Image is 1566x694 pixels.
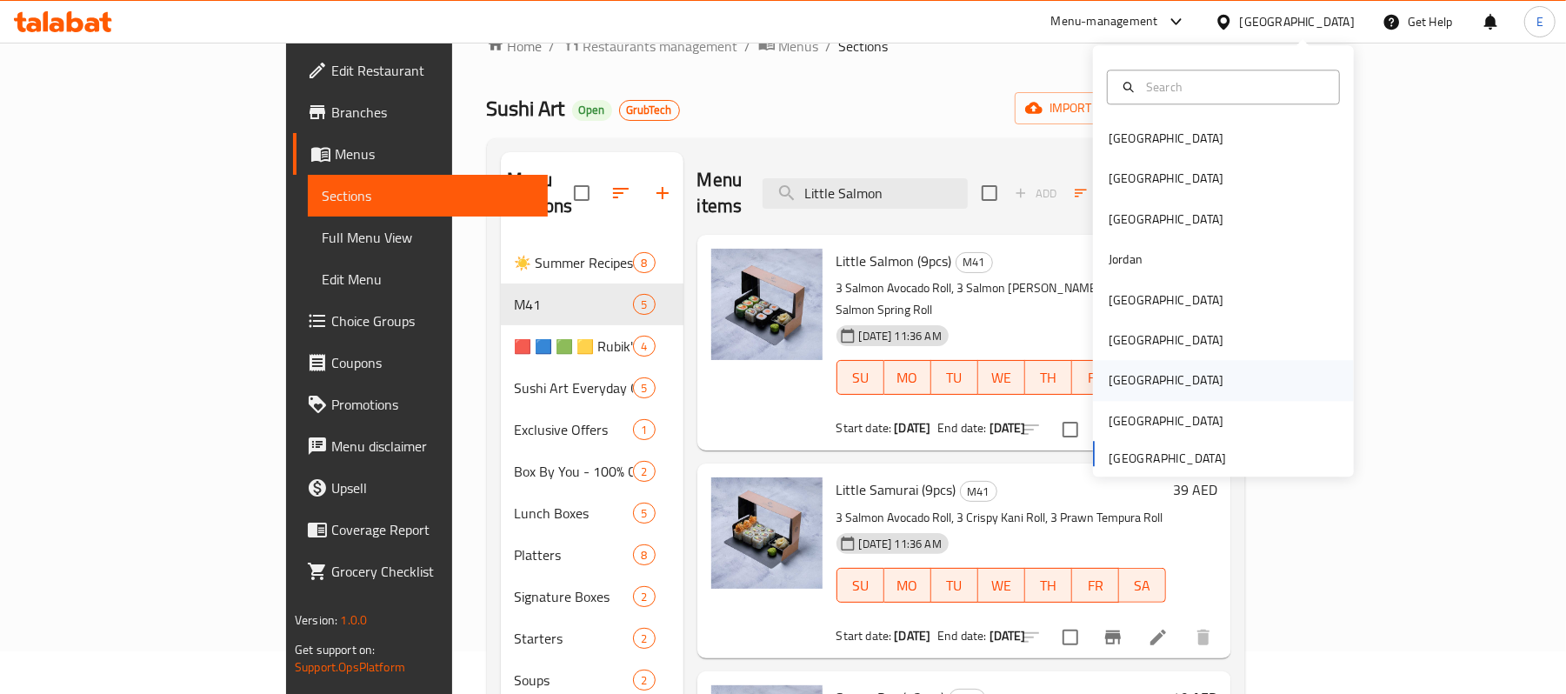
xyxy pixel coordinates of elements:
[515,503,634,524] div: Lunch Boxes
[990,624,1026,647] b: [DATE]
[295,656,405,678] a: Support.OpsPlatform
[308,175,548,217] a: Sections
[293,509,548,551] a: Coverage Report
[634,380,654,397] span: 5
[844,573,877,598] span: SU
[697,167,743,219] h2: Menu items
[620,103,679,117] span: GrubTech
[515,252,634,273] span: ☀️ Summer Recipes
[960,481,997,502] div: M41
[956,252,992,272] span: M41
[633,586,655,607] div: items
[836,568,884,603] button: SU
[891,573,924,598] span: MO
[515,461,634,482] span: Box By You - 100% Customizable
[894,417,930,439] b: [DATE]
[938,573,971,598] span: TU
[985,573,1018,598] span: WE
[293,384,548,425] a: Promotions
[322,269,534,290] span: Edit Menu
[1032,365,1065,390] span: TH
[633,461,655,482] div: items
[937,624,986,647] span: End date:
[884,360,931,395] button: MO
[515,419,634,440] span: Exclusive Offers
[971,175,1008,211] span: Select section
[1109,210,1223,229] div: [GEOGRAPHIC_DATA]
[1029,97,1112,119] span: import
[1183,617,1224,658] button: delete
[633,628,655,649] div: items
[331,352,534,373] span: Coupons
[931,360,978,395] button: TU
[1025,360,1072,395] button: TH
[634,338,654,355] span: 4
[1070,180,1127,207] button: Sort
[295,609,337,631] span: Version:
[1092,409,1134,450] button: Branch-specific-item
[894,624,930,647] b: [DATE]
[633,419,655,440] div: items
[550,36,556,57] li: /
[1072,360,1119,395] button: FR
[826,36,832,57] li: /
[634,672,654,689] span: 2
[1126,573,1159,598] span: SA
[633,503,655,524] div: items
[884,568,931,603] button: MO
[937,417,986,439] span: End date:
[293,133,548,175] a: Menus
[763,178,968,209] input: search
[1109,330,1223,350] div: [GEOGRAPHIC_DATA]
[293,50,548,91] a: Edit Restaurant
[293,300,548,342] a: Choice Groups
[515,586,634,607] span: Signature Boxes
[331,394,534,415] span: Promotions
[501,409,683,450] div: Exclusive Offers1
[563,35,738,57] a: Restaurants management
[293,551,548,592] a: Grocery Checklist
[515,670,634,691] div: Soups
[634,589,654,605] span: 2
[1025,568,1072,603] button: TH
[956,252,993,273] div: M41
[293,91,548,133] a: Branches
[634,297,654,313] span: 5
[1536,12,1543,31] span: E
[779,36,819,57] span: Menus
[852,536,949,552] span: [DATE] 11:36 AM
[1052,411,1089,448] span: Select to update
[634,631,654,647] span: 2
[1119,568,1166,603] button: SA
[563,175,600,211] span: Select all sections
[634,505,654,522] span: 5
[1109,411,1223,430] div: [GEOGRAPHIC_DATA]
[633,377,655,398] div: items
[501,367,683,409] div: Sushi Art Everyday Collection5
[572,103,612,117] span: Open
[836,477,956,503] span: Little Samurai (9pcs)
[583,36,738,57] span: Restaurants management
[634,464,654,480] span: 2
[836,248,952,274] span: Little Salmon (9pcs)
[331,477,534,498] span: Upsell
[745,36,751,57] li: /
[308,258,548,300] a: Edit Menu
[515,294,634,315] span: M41
[293,342,548,384] a: Coupons
[515,544,634,565] span: Platters
[293,425,548,467] a: Menu disclaimer
[515,336,634,357] span: 🟥 🟦 🟩 🟨 Rubik's Cube Limited-Edition
[515,628,634,649] div: Starters
[1008,180,1063,207] span: Add item
[1063,180,1134,207] span: Sort items
[487,35,1245,57] nav: breadcrumb
[1075,184,1123,204] span: Sort
[331,436,534,457] span: Menu disclaimer
[1051,11,1158,32] div: Menu-management
[844,365,877,390] span: SU
[836,277,1166,321] p: 3 Salmon Avocado Roll, 3 Salmon [PERSON_NAME], 3 Spicy Salmon Spring Roll
[340,609,367,631] span: 1.0.0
